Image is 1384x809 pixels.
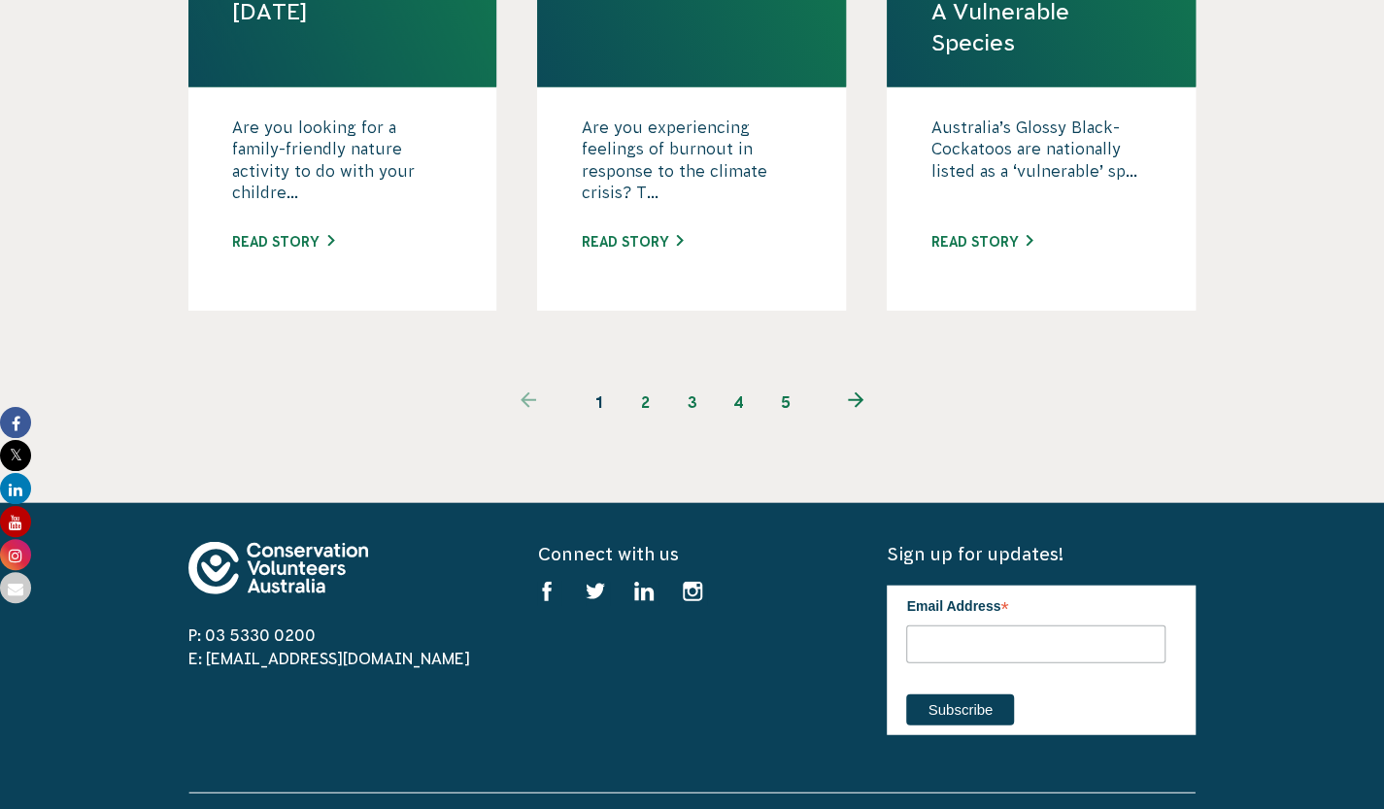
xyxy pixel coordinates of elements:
a: E: [EMAIL_ADDRESS][DOMAIN_NAME] [188,650,470,667]
a: 2 [623,379,669,425]
ul: Pagination [482,379,903,425]
a: 4 [716,379,762,425]
label: Email Address [906,586,1165,623]
input: Subscribe [906,694,1014,725]
p: Are you experiencing feelings of burnout in response to the climate crisis? T... [581,117,802,214]
a: 3 [669,379,716,425]
p: Are you looking for a family-friendly nature activity to do with your childre... [232,117,454,214]
a: Read story [232,234,334,250]
h5: Sign up for updates! [887,542,1196,566]
img: logo-footer.svg [188,542,368,594]
a: P: 03 5330 0200 [188,626,316,644]
a: Read story [581,234,683,250]
span: 1 [576,379,623,425]
p: Australia’s Glossy Black-Cockatoos are nationally listed as a ‘vulnerable’ sp... [930,117,1152,214]
a: 5 [762,379,809,425]
h5: Connect with us [537,542,846,566]
a: Next page [809,379,903,425]
a: Read story [930,234,1032,250]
